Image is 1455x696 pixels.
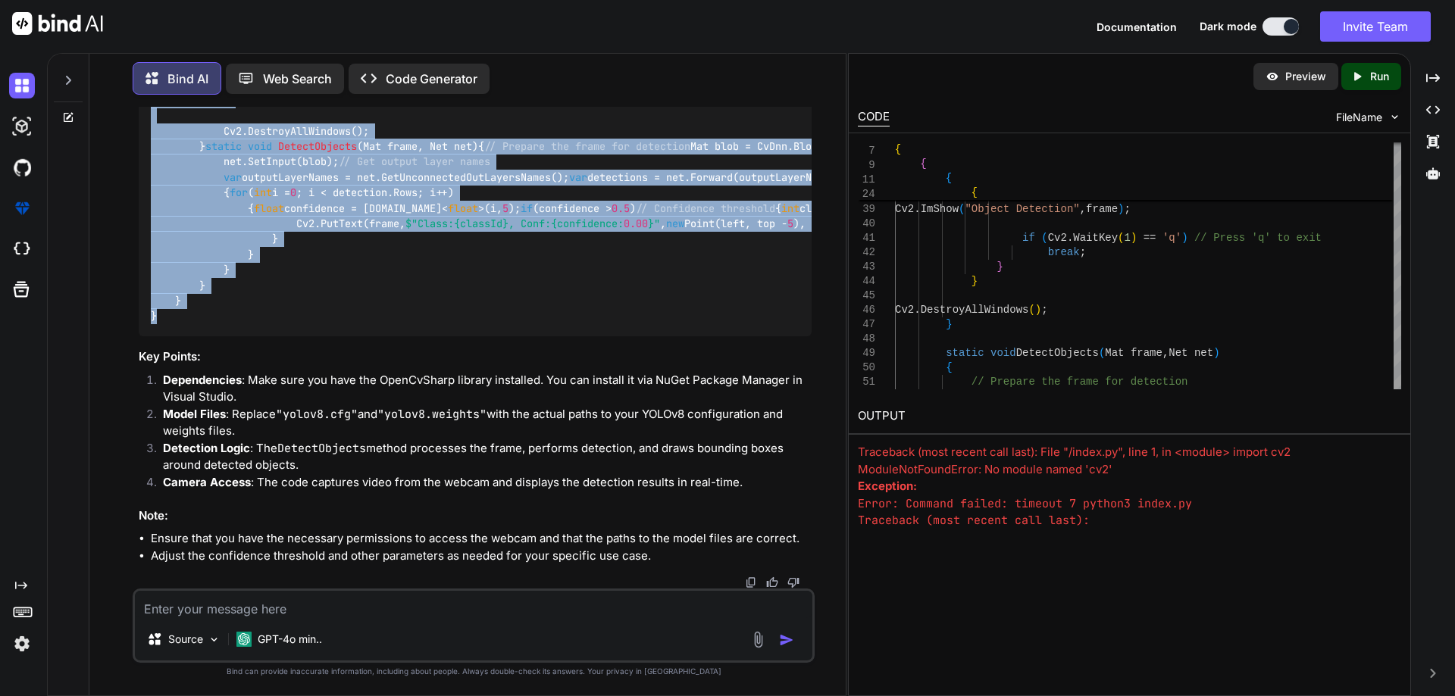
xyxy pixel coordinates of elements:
[1067,232,1073,244] span: .
[9,195,35,221] img: premium
[276,407,358,422] code: "yolov8.cfg"
[858,360,875,375] div: 50
[1162,232,1181,244] span: 'q'
[163,475,251,489] strong: Camera Access
[971,186,977,198] span: {
[1047,232,1066,244] span: Cv2
[1028,304,1034,316] span: (
[1086,203,1118,215] span: frame
[781,201,799,215] span: int
[858,144,875,158] span: 7
[971,275,977,287] span: }
[1035,304,1041,316] span: )
[624,217,648,230] span: 0.00
[1047,246,1079,258] span: break
[749,631,767,648] img: attachment
[858,187,875,201] span: 24
[858,479,917,493] strong: Exception:
[290,186,296,200] span: 0
[258,632,322,647] p: GPT-4o min..
[984,189,1015,201] span: frame
[858,158,875,173] span: 9
[858,245,875,260] div: 42
[1041,304,1047,316] span: ;
[1181,232,1187,244] span: )
[1169,347,1213,359] span: Net net
[920,203,958,215] span: ImShow
[1097,20,1177,33] span: Documentation
[965,203,1079,215] span: "Object Detection"
[208,633,221,646] img: Pick Models
[1124,203,1130,215] span: ;
[448,201,478,215] span: float
[168,632,203,647] p: Source
[1022,232,1035,244] span: if
[1105,347,1162,359] span: Mat frame
[1143,232,1156,244] span: ==
[551,217,654,230] span: {confidence: }
[1194,232,1322,244] span: // Press 'q' to exit
[139,348,812,366] h3: Key Points:
[858,289,875,303] div: 45
[787,217,793,230] span: 5
[1073,232,1118,244] span: WaitKey
[990,347,1016,359] span: void
[151,530,812,548] li: Ensure that you have the necessary permissions to access the webcam and that the paths to the mod...
[133,666,815,677] p: Bind can provide inaccurate information, including about people. Always double-check its answers....
[1015,347,1098,359] span: DetectObjects
[858,173,875,187] span: 11
[1370,69,1389,84] p: Run
[163,407,226,421] strong: Model Files
[858,217,875,231] div: 40
[9,631,35,657] img: settings
[1047,189,1053,201] span: ;
[151,372,812,406] li: : Make sure you have the OpenCvSharp library installed. You can install it via NuGet Package Mana...
[263,70,332,88] p: Web Search
[858,346,875,360] div: 49
[1336,110,1382,125] span: FileName
[858,231,875,245] div: 41
[1022,189,1041,201] span: net
[377,407,487,422] code: "yolov8.weights"
[946,318,952,330] span: }
[277,441,366,456] code: DetectObjects
[1131,232,1137,244] span: )
[858,495,1401,581] pre: Error: Command failed: timeout 7 python3 index.py Traceback (most recent call last): File "/index...
[666,217,684,230] span: new
[636,201,775,215] span: // Confidence threshold
[502,201,508,215] span: 5
[920,158,926,170] span: {
[895,189,978,201] span: DetectObjects
[1041,232,1047,244] span: (
[858,317,875,332] div: 47
[205,139,242,153] span: static
[849,398,1410,434] h2: OUTPUT
[12,12,103,35] img: Bind AI
[9,154,35,180] img: githubDark
[236,632,252,647] img: GPT-4o mini
[1320,11,1431,42] button: Invite Team
[484,139,690,153] span: // Prepare the frame for detection
[151,474,812,495] li: : The code captures video from the webcam and displays the detection results in real-time.
[858,260,875,274] div: 43
[278,139,357,153] span: DetectObjects
[978,189,984,201] span: (
[858,332,875,346] div: 48
[997,261,1003,273] span: }
[9,236,35,262] img: cloudideIcon
[946,361,952,373] span: {
[858,202,875,217] div: 39
[151,548,812,565] li: Adjust the confidence threshold and other parameters as needed for your specific use case.
[1266,70,1279,83] img: preview
[569,170,587,184] span: var
[254,186,272,200] span: int
[167,70,208,88] p: Bind AI
[1388,111,1401,123] img: chevron down
[205,139,478,153] span: ( )
[858,274,875,289] div: 44
[386,70,477,88] p: Code Generator
[224,170,242,184] span: var
[858,375,875,389] div: 51
[971,376,1187,388] span: // Prepare the frame for detection
[1015,189,1022,201] span: ,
